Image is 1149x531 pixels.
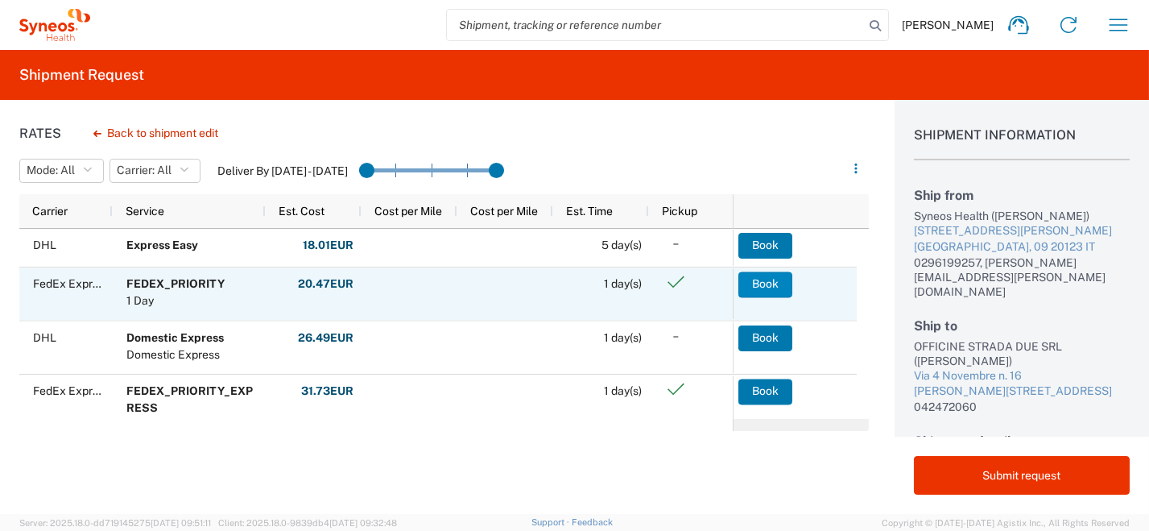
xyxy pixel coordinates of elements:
span: 1 day(s) [604,331,642,344]
button: 26.49EUR [297,325,354,351]
h1: Shipment Information [914,127,1130,160]
div: Syneos Health ([PERSON_NAME]) [914,209,1130,223]
button: Mode: All [19,159,104,183]
button: 31.73EUR [300,379,354,404]
strong: 26.49 EUR [298,330,353,346]
span: FedEx Express [33,277,110,290]
b: Express Easy [126,239,198,251]
span: Cost per Mile [374,205,442,218]
div: 0296199257, [PERSON_NAME][EMAIL_ADDRESS][PERSON_NAME][DOMAIN_NAME] [914,255,1130,299]
strong: 31.73 EUR [301,384,353,399]
span: Service [126,205,164,218]
span: 5 day(s) [601,239,642,251]
label: Deliver By [DATE] - [DATE] [217,164,348,178]
strong: 20.47 EUR [298,276,353,292]
div: Via 4 Novembre n. 16 [914,368,1130,384]
span: Copyright © [DATE]-[DATE] Agistix Inc., All Rights Reserved [882,516,1130,530]
h2: Shipment details [914,434,1130,449]
span: Carrier: All [117,163,172,178]
div: [STREET_ADDRESS][PERSON_NAME] [914,223,1130,239]
a: Feedback [572,517,613,527]
button: 18.01EUR [302,233,354,259]
input: Shipment, tracking or reference number [447,10,864,40]
h2: Shipment Request [19,65,144,85]
b: FEDEX_PRIORITY [126,277,225,290]
button: Book [738,379,792,404]
div: 042472060 [914,400,1130,414]
span: FedEx Express [33,384,110,397]
button: Book [738,272,792,297]
a: Support [531,517,572,527]
span: [DATE] 09:51:11 [151,518,211,528]
button: Submit request [914,456,1130,495]
span: Est. Time [566,205,613,218]
div: 1 Day [126,292,225,309]
div: 1 Day [126,417,258,434]
a: Via 4 Novembre n. 16[PERSON_NAME][STREET_ADDRESS] [914,368,1130,400]
h2: Ship to [914,318,1130,334]
button: Book [738,325,792,351]
span: [DATE] 09:32:48 [329,518,397,528]
a: [STREET_ADDRESS][PERSON_NAME][GEOGRAPHIC_DATA], 09 20123 IT [914,223,1130,255]
div: [GEOGRAPHIC_DATA], 09 20123 IT [914,239,1130,255]
span: Client: 2025.18.0-9839db4 [218,518,397,528]
span: Cost per Mile [470,205,538,218]
div: Domestic Express [126,346,224,363]
span: DHL [33,239,56,251]
strong: 18.01 EUR [303,238,353,253]
h1: Rates [19,126,61,141]
span: Carrier [32,205,68,218]
span: Mode: All [27,163,75,178]
b: FEDEX_PRIORITY_EXPRESS [126,384,253,414]
span: [PERSON_NAME] [902,18,994,32]
b: Domestic Express [126,331,224,344]
span: 1 day(s) [604,384,642,397]
div: [PERSON_NAME][STREET_ADDRESS] [914,384,1130,400]
span: DHL [33,331,56,344]
button: 20.47EUR [297,272,354,297]
span: Pickup [662,205,697,218]
span: Est. Cost [279,205,324,218]
span: 1 day(s) [604,277,642,290]
button: Carrier: All [110,159,200,183]
button: Back to shipment edit [81,119,231,147]
h2: Ship from [914,188,1130,203]
div: OFFICINE STRADA DUE SRL ([PERSON_NAME]) [914,339,1130,368]
span: Server: 2025.18.0-dd719145275 [19,518,211,528]
button: Book [738,233,792,259]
